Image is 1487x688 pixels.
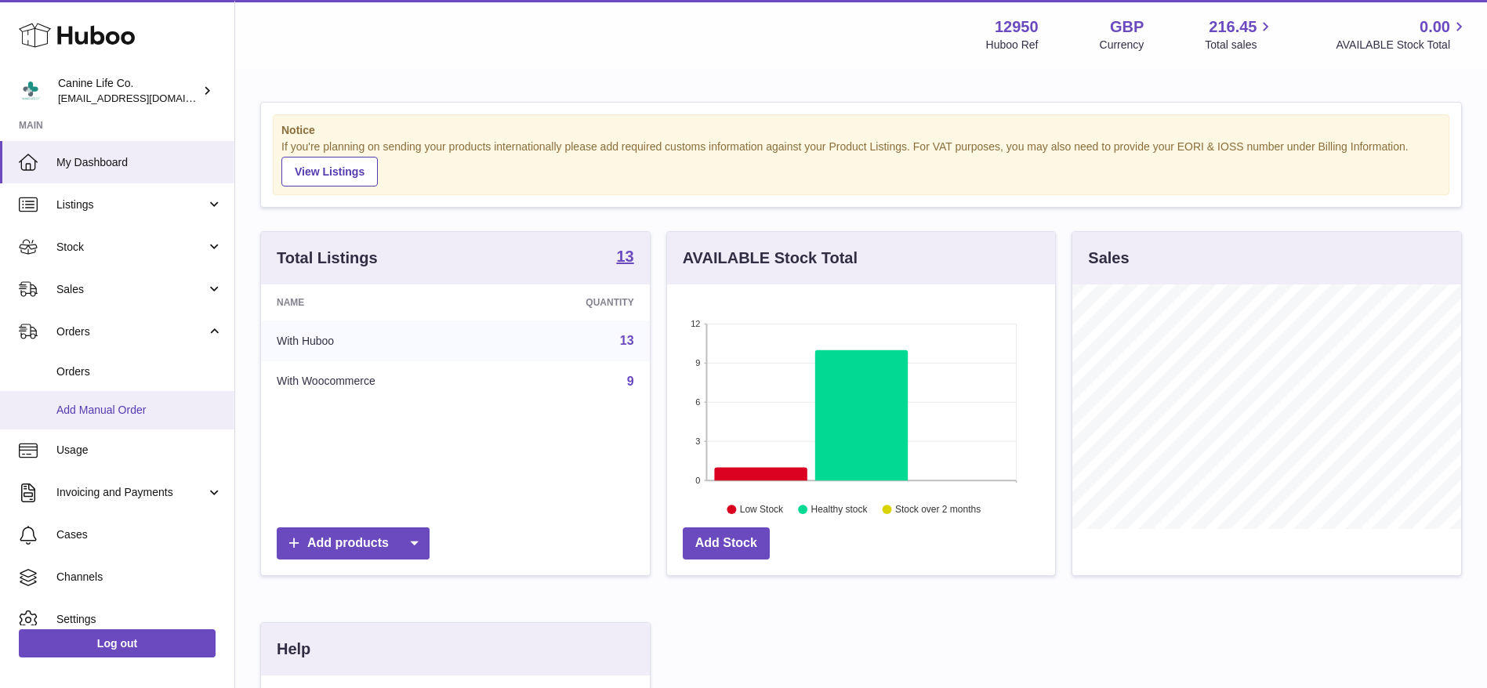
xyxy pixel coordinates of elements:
[695,476,700,485] text: 0
[1209,16,1257,38] span: 216.45
[56,403,223,418] span: Add Manual Order
[683,248,858,269] h3: AVAILABLE Stock Total
[1205,16,1275,53] a: 216.45 Total sales
[281,123,1441,138] strong: Notice
[56,527,223,542] span: Cases
[1100,38,1144,53] div: Currency
[1420,16,1450,38] span: 0.00
[56,485,206,500] span: Invoicing and Payments
[502,284,650,320] th: Quantity
[811,504,868,515] text: Healthy stock
[695,397,700,407] text: 6
[616,248,633,267] a: 13
[1336,38,1468,53] span: AVAILABLE Stock Total
[1205,38,1275,53] span: Total sales
[627,375,634,388] a: 9
[695,436,700,446] text: 3
[616,248,633,264] strong: 13
[620,334,634,347] a: 13
[1088,248,1129,269] h3: Sales
[281,157,378,186] a: View Listings
[995,16,1039,38] strong: 12950
[691,319,700,328] text: 12
[56,240,206,255] span: Stock
[56,282,206,297] span: Sales
[277,527,430,559] a: Add products
[56,155,223,170] span: My Dashboard
[986,38,1039,53] div: Huboo Ref
[277,639,310,660] h3: Help
[56,324,206,339] span: Orders
[895,504,981,515] text: Stock over 2 months
[695,358,700,368] text: 9
[261,361,502,402] td: With Woocommerce
[56,570,223,585] span: Channels
[56,612,223,627] span: Settings
[740,504,784,515] text: Low Stock
[58,92,230,104] span: [EMAIL_ADDRESS][DOMAIN_NAME]
[58,76,199,106] div: Canine Life Co.
[1110,16,1144,38] strong: GBP
[56,443,223,458] span: Usage
[19,629,216,657] a: Log out
[281,139,1441,186] div: If you're planning on sending your products internationally please add required customs informati...
[56,364,223,379] span: Orders
[261,284,502,320] th: Name
[19,79,42,103] img: internalAdmin-12950@internal.huboo.com
[277,248,378,269] h3: Total Listings
[683,527,770,559] a: Add Stock
[261,320,502,361] td: With Huboo
[1336,16,1468,53] a: 0.00 AVAILABLE Stock Total
[56,197,206,212] span: Listings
